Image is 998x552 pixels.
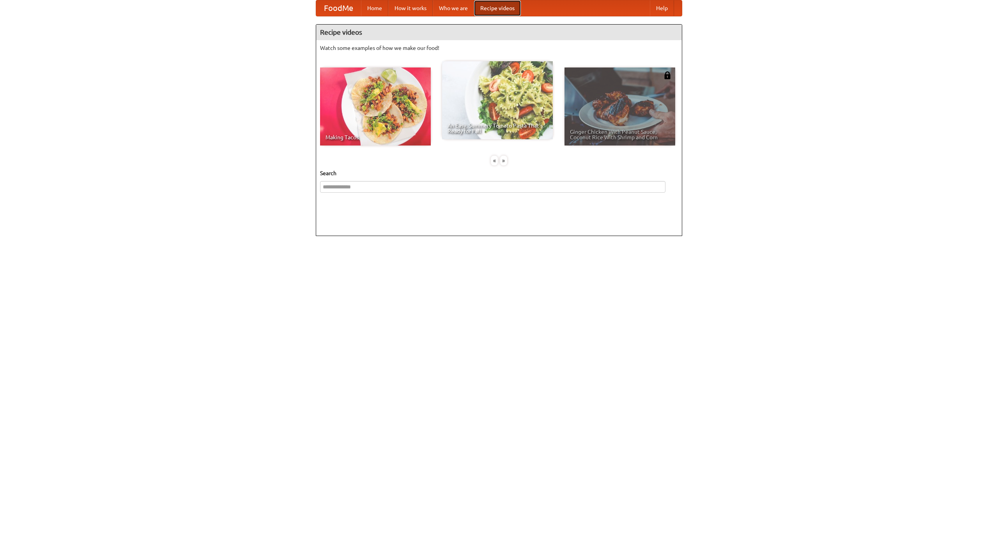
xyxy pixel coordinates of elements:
a: Home [361,0,388,16]
a: An Easy, Summery Tomato Pasta That's Ready for Fall [442,61,553,139]
div: » [500,156,507,165]
a: How it works [388,0,433,16]
img: 483408.png [664,71,671,79]
a: Help [650,0,674,16]
h4: Recipe videos [316,25,682,40]
span: An Easy, Summery Tomato Pasta That's Ready for Fall [448,123,547,134]
a: Making Tacos [320,67,431,146]
p: Watch some examples of how we make our food! [320,44,678,52]
span: Making Tacos [326,135,425,140]
h5: Search [320,169,678,177]
a: Recipe videos [474,0,521,16]
a: Who we are [433,0,474,16]
div: « [491,156,498,165]
a: FoodMe [316,0,361,16]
